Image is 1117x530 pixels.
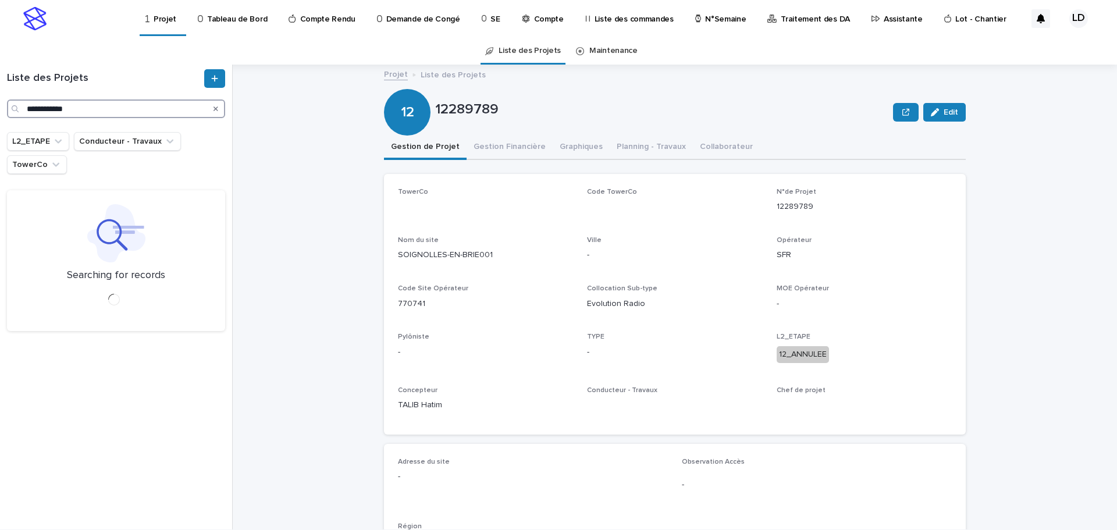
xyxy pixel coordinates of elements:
[587,333,604,340] span: TYPE
[398,249,573,261] p: SOIGNOLLES-EN-BRIE001
[435,101,888,118] p: 12289789
[777,346,829,363] div: 12_ANNULEE
[587,387,657,394] span: Conducteur - Travaux
[7,99,225,118] input: Search
[589,37,638,65] a: Maintenance
[587,237,602,244] span: Ville
[467,136,553,160] button: Gestion Financière
[587,298,762,310] p: Evolution Radio
[499,37,561,65] a: Liste des Projets
[398,399,573,411] p: TALIB Hatim
[398,298,573,310] p: 770741
[777,249,952,261] p: SFR
[923,103,966,122] button: Edit
[398,471,668,483] p: -
[398,333,429,340] span: Pylôniste
[67,269,165,282] p: Searching for records
[777,201,952,213] p: 12289789
[398,523,422,530] span: Région
[384,67,408,80] a: Projet
[682,458,745,465] span: Observation Accès
[398,387,437,394] span: Concepteur
[610,136,693,160] button: Planning - Travaux
[777,237,812,244] span: Opérateur
[944,108,958,116] span: Edit
[587,346,762,358] p: -
[421,67,486,80] p: Liste des Projets
[23,7,47,30] img: stacker-logo-s-only.png
[398,188,428,195] span: TowerCo
[1069,9,1088,28] div: LD
[7,132,69,151] button: L2_ETAPE
[553,136,610,160] button: Graphiques
[7,155,67,174] button: TowerCo
[587,249,762,261] p: -
[777,333,810,340] span: L2_ETAPE
[777,188,816,195] span: N°de Projet
[693,136,760,160] button: Collaborateur
[587,188,637,195] span: Code TowerCo
[398,285,468,292] span: Code Site Opérateur
[7,72,202,85] h1: Liste des Projets
[587,285,657,292] span: Collocation Sub-type
[398,346,573,358] p: -
[398,458,450,465] span: Adresse du site
[682,479,952,491] p: -
[777,285,829,292] span: MOE Opérateur
[74,132,181,151] button: Conducteur - Travaux
[777,298,952,310] p: -
[777,387,826,394] span: Chef de projet
[384,57,431,120] div: 12
[384,136,467,160] button: Gestion de Projet
[398,237,439,244] span: Nom du site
